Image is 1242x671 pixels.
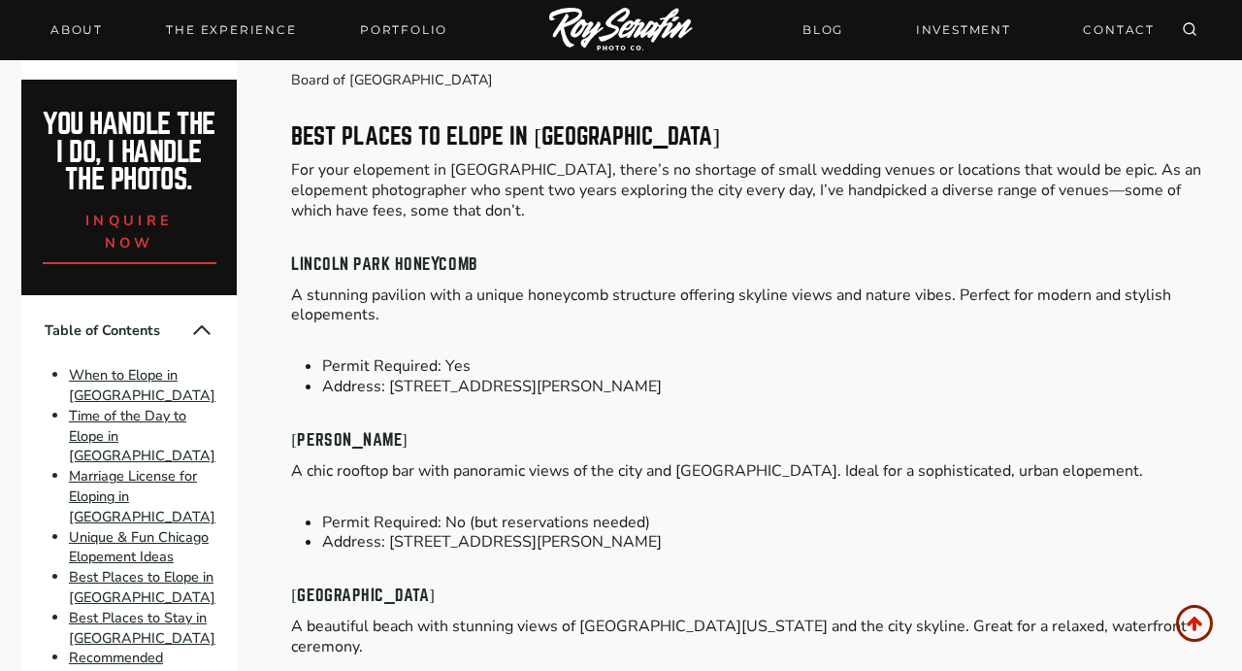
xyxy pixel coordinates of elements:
[69,527,209,567] a: Unique & Fun Chicago Elopement Ideas
[291,252,1221,278] h4: Lincoln Park Honeycomb
[904,13,1023,47] a: INVESTMENT
[322,356,1221,377] li: Permit Required: Yes
[322,513,1221,533] li: Permit Required: No (but reservations needed)
[791,13,1166,47] nav: Secondary Navigation
[549,8,693,53] img: Logo of Roy Serafin Photo Co., featuring stylized text in white on a light background, representi...
[69,466,215,526] a: Marriage License for Eloping in [GEOGRAPHIC_DATA]
[322,377,1221,397] li: Address: [STREET_ADDRESS][PERSON_NAME]
[43,111,216,194] h2: You handle the i do, I handle the photos.
[85,211,173,252] span: inquire now
[291,461,1221,482] p: A chic rooftop bar with panoramic views of the city and [GEOGRAPHIC_DATA]. Ideal for a sophistica...
[1071,13,1166,47] a: CONTACT
[291,125,1221,149] h3: Best Places to Elope in [GEOGRAPHIC_DATA]
[291,584,1221,609] h4: [GEOGRAPHIC_DATA]
[45,320,191,341] span: Table of Contents
[291,285,1221,326] p: A stunning pavilion with a unique honeycomb structure offering skyline views and nature vibes. Pe...
[69,608,215,648] a: Best Places to Stay in [GEOGRAPHIC_DATA]
[791,13,855,47] a: BLOG
[291,160,1221,220] p: For your elopement in [GEOGRAPHIC_DATA], there’s no shortage of small wedding venues or locations...
[1176,605,1213,642] a: Scroll to top
[43,194,216,264] a: inquire now
[291,617,1221,657] p: A beautiful beach with stunning views of [GEOGRAPHIC_DATA][US_STATE] and the city skyline. Great ...
[190,319,213,342] button: Collapse Table of Contents
[154,17,308,44] a: THE EXPERIENCE
[69,567,215,607] a: Best Places to Elope in [GEOGRAPHIC_DATA]
[69,406,215,466] a: Time of the Day to Elope in [GEOGRAPHIC_DATA]
[291,70,1221,90] figcaption: Board of [GEOGRAPHIC_DATA]
[348,17,459,44] a: Portfolio
[291,428,1221,453] h4: [PERSON_NAME]
[39,17,459,44] nav: Primary Navigation
[1176,17,1203,44] button: View Search Form
[69,365,215,405] a: When to Elope in [GEOGRAPHIC_DATA]
[39,17,114,44] a: About
[322,532,1221,553] li: Address: [STREET_ADDRESS][PERSON_NAME]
